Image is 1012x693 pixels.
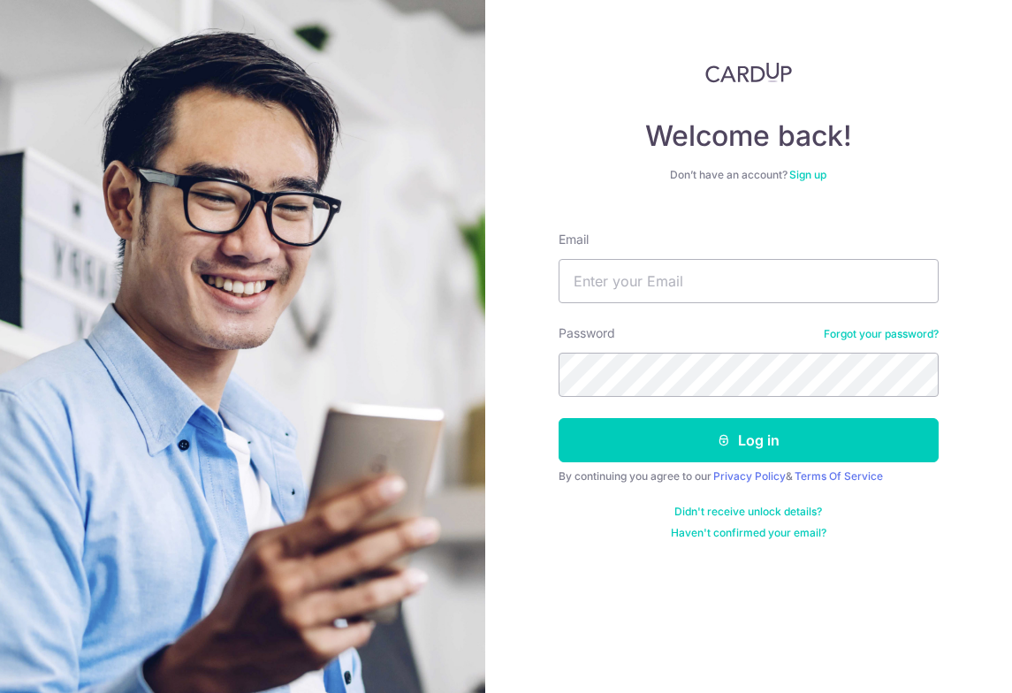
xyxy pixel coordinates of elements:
div: By continuing you agree to our & [559,469,939,484]
a: Didn't receive unlock details? [674,505,822,519]
a: Haven't confirmed your email? [671,526,826,540]
a: Privacy Policy [713,469,786,483]
a: Sign up [789,168,826,181]
label: Email [559,231,589,248]
label: Password [559,324,615,342]
a: Forgot your password? [824,327,939,341]
input: Enter your Email [559,259,939,303]
div: Don’t have an account? [559,168,939,182]
img: CardUp Logo [705,62,792,83]
button: Log in [559,418,939,462]
a: Terms Of Service [795,469,883,483]
h4: Welcome back! [559,118,939,154]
